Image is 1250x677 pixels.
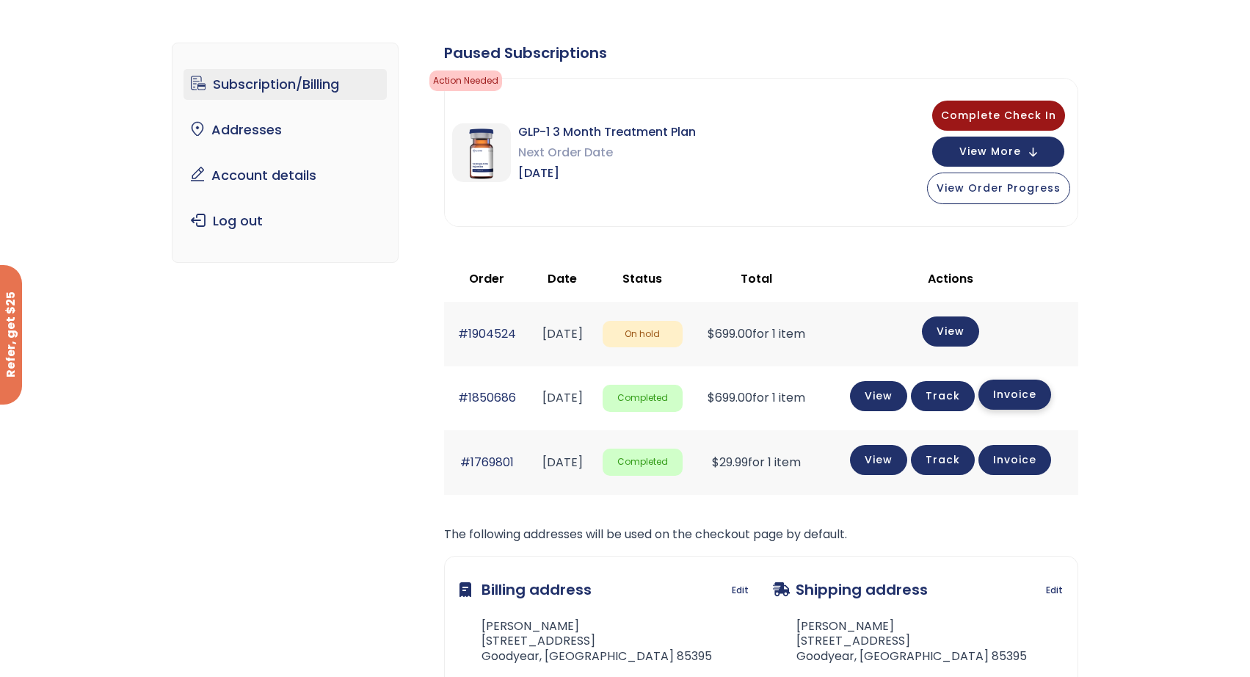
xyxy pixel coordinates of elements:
[542,454,583,471] time: [DATE]
[773,619,1027,665] address: [PERSON_NAME] [STREET_ADDRESS] Goodyear, [GEOGRAPHIC_DATA] 85395
[429,70,502,91] span: Action Needed
[458,325,516,342] a: #1904524
[690,302,823,366] td: for 1 item
[183,160,387,191] a: Account details
[518,122,696,142] span: GLP-1 3 Month Treatment Plan
[542,389,583,406] time: [DATE]
[469,270,504,287] span: Order
[941,108,1056,123] span: Complete Check In
[183,69,387,100] a: Subscription/Billing
[459,619,712,665] address: [PERSON_NAME] [STREET_ADDRESS] Goodyear, [GEOGRAPHIC_DATA] 85395
[183,115,387,145] a: Addresses
[741,270,772,287] span: Total
[518,163,696,184] span: [DATE]
[460,454,514,471] a: #1769801
[690,366,823,430] td: for 1 item
[911,381,975,411] a: Track
[932,137,1064,167] button: View More
[712,454,719,471] span: $
[928,270,973,287] span: Actions
[622,270,662,287] span: Status
[922,316,979,347] a: View
[978,380,1051,410] a: Invoice
[690,430,823,494] td: for 1 item
[1046,580,1063,601] a: Edit
[444,524,1078,545] p: The following addresses will be used on the checkout page by default.
[850,381,907,411] a: View
[773,571,928,608] h3: Shipping address
[850,445,907,475] a: View
[603,321,683,348] span: On hold
[708,325,715,342] span: $
[911,445,975,475] a: Track
[458,389,516,406] a: #1850686
[518,142,696,163] span: Next Order Date
[708,325,752,342] span: 699.00
[459,571,592,608] h3: Billing address
[937,181,1061,195] span: View Order Progress
[603,385,683,412] span: Completed
[603,449,683,476] span: Completed
[978,445,1051,475] a: Invoice
[959,147,1021,156] span: View More
[172,43,399,263] nav: Account pages
[542,325,583,342] time: [DATE]
[708,389,715,406] span: $
[927,173,1070,204] button: View Order Progress
[183,206,387,236] a: Log out
[708,389,752,406] span: 699.00
[712,454,748,471] span: 29.99
[932,101,1065,131] button: Complete Check In
[732,580,749,601] a: Edit
[444,43,1078,63] div: Paused Subscriptions
[548,270,577,287] span: Date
